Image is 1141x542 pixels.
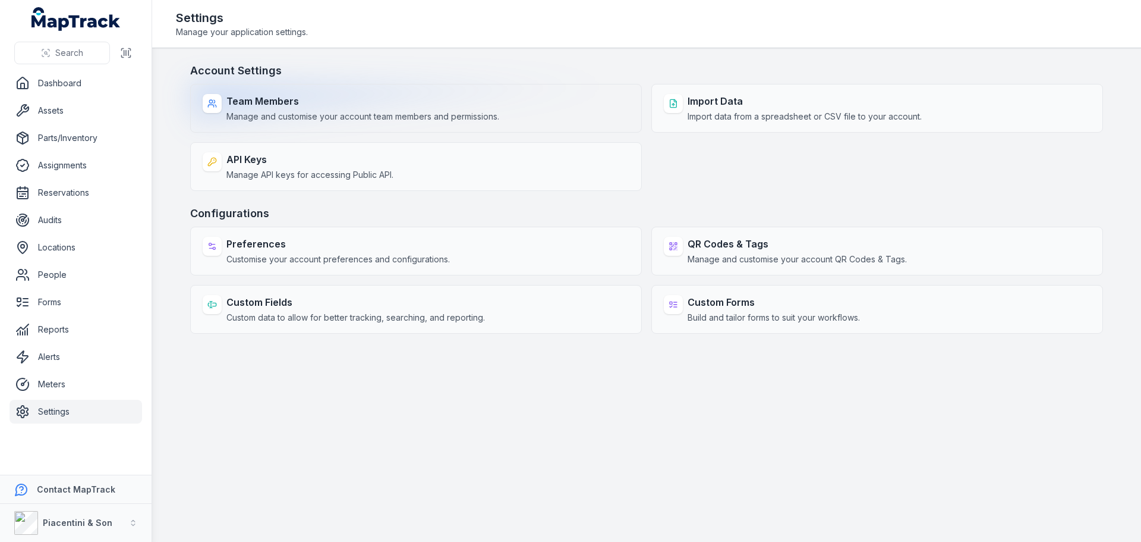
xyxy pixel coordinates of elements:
[176,10,308,26] h2: Settings
[43,518,112,528] strong: Piacentini & Son
[55,47,83,59] span: Search
[190,205,1103,222] h3: Configurations
[688,253,907,265] span: Manage and customise your account QR Codes & Tags.
[190,62,1103,79] h3: Account Settings
[10,153,142,177] a: Assignments
[688,111,922,123] span: Import data from a spreadsheet or CSV file to your account.
[226,111,499,123] span: Manage and customise your account team members and permissions.
[688,295,860,309] strong: Custom Forms
[37,484,115,494] strong: Contact MapTrack
[14,42,110,64] button: Search
[190,227,642,275] a: PreferencesCustomise your account preferences and configurations.
[190,142,642,191] a: API KeysManage API keys for accessing Public API.
[10,126,142,150] a: Parts/Inventory
[651,227,1103,275] a: QR Codes & TagsManage and customise your account QR Codes & Tags.
[10,181,142,205] a: Reservations
[10,318,142,342] a: Reports
[10,290,142,314] a: Forms
[651,285,1103,334] a: Custom FormsBuild and tailor forms to suit your workflows.
[226,152,393,167] strong: API Keys
[688,312,860,324] span: Build and tailor forms to suit your workflows.
[10,236,142,259] a: Locations
[226,295,485,309] strong: Custom Fields
[10,263,142,287] a: People
[651,84,1103,133] a: Import DataImport data from a spreadsheet or CSV file to your account.
[688,94,922,108] strong: Import Data
[176,26,308,38] span: Manage your application settings.
[31,7,121,31] a: MapTrack
[226,312,485,324] span: Custom data to allow for better tracking, searching, and reporting.
[10,372,142,396] a: Meters
[10,71,142,95] a: Dashboard
[10,208,142,232] a: Audits
[688,237,907,251] strong: QR Codes & Tags
[190,285,642,334] a: Custom FieldsCustom data to allow for better tracking, searching, and reporting.
[10,99,142,123] a: Assets
[10,400,142,424] a: Settings
[10,345,142,369] a: Alerts
[190,84,642,133] a: Team MembersManage and customise your account team members and permissions.
[226,237,450,251] strong: Preferences
[226,253,450,265] span: Customise your account preferences and configurations.
[226,169,393,181] span: Manage API keys for accessing Public API.
[226,94,499,108] strong: Team Members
